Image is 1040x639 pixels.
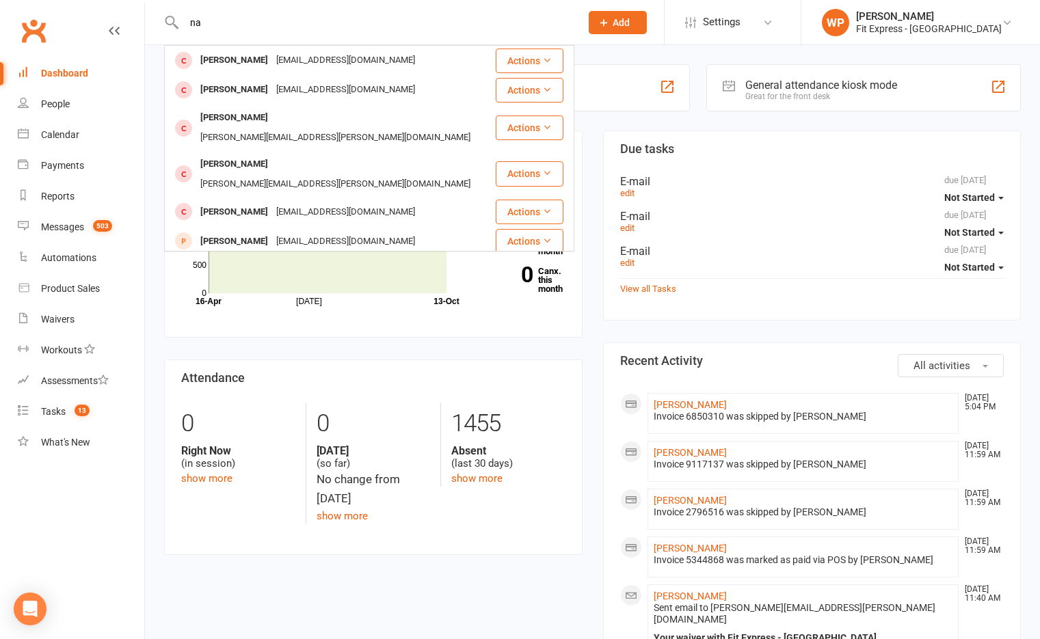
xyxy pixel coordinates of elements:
[41,283,100,294] div: Product Sales
[496,49,563,73] button: Actions
[620,210,1004,223] div: E-mail
[703,7,741,38] span: Settings
[18,212,144,243] a: Messages 503
[451,444,565,457] strong: Absent
[18,243,144,273] a: Automations
[181,444,295,470] div: (in session)
[18,273,144,304] a: Product Sales
[41,375,109,386] div: Assessments
[822,9,849,36] div: WP
[41,344,82,355] div: Workouts
[18,58,144,89] a: Dashboard
[196,80,272,100] div: [PERSON_NAME]
[654,543,727,554] a: [PERSON_NAME]
[18,181,144,212] a: Reports
[654,495,727,506] a: [PERSON_NAME]
[41,252,96,263] div: Automations
[196,232,272,251] div: [PERSON_NAME]
[41,68,88,79] div: Dashboard
[745,92,897,101] div: Great for the front desk
[856,10,1002,23] div: [PERSON_NAME]
[196,51,272,70] div: [PERSON_NAME]
[317,444,430,457] strong: [DATE]
[272,51,419,70] div: [EMAIL_ADDRESS][DOMAIN_NAME]
[93,220,112,232] span: 503
[41,160,84,171] div: Payments
[654,554,953,566] div: Invoice 5344868 was marked as paid via POS by [PERSON_NAME]
[898,354,1004,377] button: All activities
[856,23,1002,35] div: Fit Express - [GEOGRAPHIC_DATA]
[944,255,1004,280] button: Not Started
[485,264,533,285] strong: 0
[654,506,953,518] div: Invoice 2796516 was skipped by [PERSON_NAME]
[18,150,144,181] a: Payments
[496,200,563,224] button: Actions
[41,191,75,202] div: Reports
[18,120,144,150] a: Calendar
[654,459,953,470] div: Invoice 9117137 was skipped by [PERSON_NAME]
[18,89,144,120] a: People
[18,366,144,396] a: Assessments
[620,284,676,294] a: View all Tasks
[958,537,1003,555] time: [DATE] 11:59 AM
[944,192,995,203] span: Not Started
[620,354,1004,368] h3: Recent Activity
[914,359,970,372] span: All activities
[196,202,272,222] div: [PERSON_NAME]
[613,17,630,28] span: Add
[958,394,1003,411] time: [DATE] 5:04 PM
[654,411,953,422] div: Invoice 6850310 was skipped by [PERSON_NAME]
[181,444,295,457] strong: Right Now
[496,161,563,186] button: Actions
[496,229,563,254] button: Actions
[654,447,727,458] a: [PERSON_NAME]
[654,590,727,601] a: [PERSON_NAME]
[180,13,571,32] input: Search...
[41,221,84,232] div: Messages
[958,585,1003,603] time: [DATE] 11:40 AM
[317,444,430,470] div: (so far)
[75,405,90,416] span: 13
[485,267,565,293] a: 0Canx. this month
[272,202,419,222] div: [EMAIL_ADDRESS][DOMAIN_NAME]
[41,437,90,448] div: What's New
[317,470,430,507] div: No change from [DATE]
[196,108,272,128] div: [PERSON_NAME]
[272,80,419,100] div: [EMAIL_ADDRESS][DOMAIN_NAME]
[620,175,1004,188] div: E-mail
[451,472,503,485] a: show more
[272,232,419,251] div: [EMAIL_ADDRESS][DOMAIN_NAME]
[944,220,1004,245] button: Not Started
[944,185,1004,210] button: Not Started
[620,142,1004,156] h3: Due tasks
[41,98,70,109] div: People
[196,154,272,174] div: [PERSON_NAME]
[18,427,144,458] a: What's New
[944,227,995,238] span: Not Started
[620,223,635,233] a: edit
[620,188,635,198] a: edit
[41,314,75,325] div: Waivers
[620,258,635,268] a: edit
[181,403,295,444] div: 0
[654,399,727,410] a: [PERSON_NAME]
[181,371,565,385] h3: Attendance
[654,602,935,625] span: Sent email to [PERSON_NAME][EMAIL_ADDRESS][PERSON_NAME][DOMAIN_NAME]
[589,11,647,34] button: Add
[958,441,1003,459] time: [DATE] 11:59 AM
[41,129,79,140] div: Calendar
[196,174,475,194] div: [PERSON_NAME][EMAIL_ADDRESS][PERSON_NAME][DOMAIN_NAME]
[496,78,563,103] button: Actions
[620,245,1004,258] div: E-mail
[496,115,563,140] button: Actions
[958,489,1003,507] time: [DATE] 11:59 AM
[18,304,144,335] a: Waivers
[944,262,995,273] span: Not Started
[14,593,46,625] div: Open Intercom Messenger
[16,14,51,48] a: Clubworx
[745,79,897,92] div: General attendance kiosk mode
[41,406,66,417] div: Tasks
[317,403,430,444] div: 0
[451,444,565,470] div: (last 30 days)
[18,335,144,366] a: Workouts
